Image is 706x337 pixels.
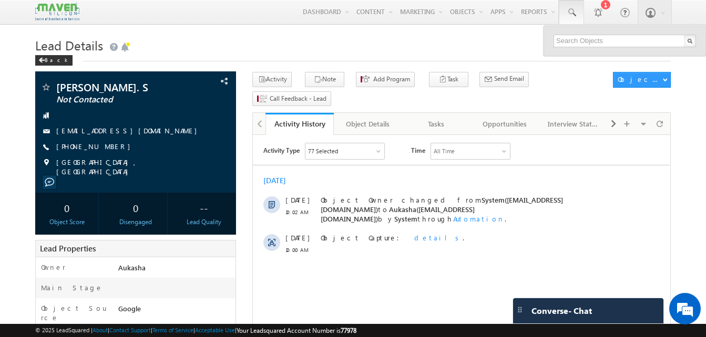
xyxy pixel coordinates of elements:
[175,217,233,227] div: Lead Quality
[35,55,73,66] div: Back
[53,8,131,24] div: Sales Activity,Program,Email Bounced,Email Link Clicked,Email Marked Spam & 72 more..
[33,72,64,82] span: 10:02 AM
[118,263,146,272] span: Aukasha
[305,72,344,87] button: Note
[41,283,103,292] label: Main Stage
[35,37,103,54] span: Lead Details
[33,110,64,120] span: 10:00 AM
[56,82,180,92] span: [PERSON_NAME]. S
[152,327,193,333] a: Terms of Service
[252,91,331,107] button: Call Feedback - Lead
[68,60,310,88] span: Object Owner changed from to by through .
[479,72,529,87] button: Send Email
[237,327,356,334] span: Your Leadsquared Account Number is
[161,98,210,107] span: details
[18,55,44,69] img: d_60004797649_company_0_60004797649
[334,113,402,135] a: Object Details
[40,243,96,254] span: Lead Properties
[252,72,292,87] button: Activity
[35,3,79,21] img: Custom Logo
[33,98,56,108] span: [DATE]
[68,98,373,108] div: .
[109,327,151,333] a: Contact Support
[539,113,608,135] a: Interview Status
[35,55,78,64] a: Back
[107,198,165,217] div: 0
[56,126,202,135] a: [EMAIL_ADDRESS][DOMAIN_NAME]
[141,79,165,88] span: System
[41,303,108,322] label: Object Source
[516,306,524,314] img: carter-drag
[107,217,165,227] div: Disengaged
[411,118,462,130] div: Tasks
[471,113,539,135] a: Opportunities
[56,94,180,105] span: Not Contacted
[56,142,136,152] span: [PHONE_NUMBER]
[116,303,236,318] div: Google
[265,113,334,135] a: Activity History
[11,41,45,50] div: [DATE]
[14,97,192,253] textarea: Type your message and hit 'Enter'
[41,262,66,272] label: Owner
[531,306,592,315] span: Converse - Chat
[93,327,108,333] a: About
[613,72,671,88] button: Object Actions
[56,157,218,176] span: [GEOGRAPHIC_DATA], [GEOGRAPHIC_DATA]
[618,75,662,84] div: Object Actions
[273,119,326,129] div: Activity History
[68,60,310,79] span: System([EMAIL_ADDRESS][DOMAIN_NAME])
[195,327,235,333] a: Acceptable Use
[35,325,356,335] span: © 2025 LeadSquared | | | | |
[342,118,393,130] div: Object Details
[548,118,598,130] div: Interview Status
[33,60,56,70] span: [DATE]
[494,74,524,83] span: Send Email
[55,12,85,21] div: 77 Selected
[11,8,47,24] span: Activity Type
[479,118,530,130] div: Opportunities
[356,72,415,87] button: Add Program
[175,198,233,217] div: --
[373,75,410,84] span: Add Program
[38,217,96,227] div: Object Score
[200,79,252,88] span: Automation
[270,94,326,103] span: Call Feedback - Lead
[68,70,222,88] span: Aukasha([EMAIL_ADDRESS][DOMAIN_NAME])
[143,262,191,276] em: Start Chat
[554,35,696,47] input: Search Objects
[158,8,172,24] span: Time
[172,5,198,30] div: Minimize live chat window
[181,12,202,21] div: All Time
[429,72,468,87] button: Task
[55,55,177,69] div: Chat with us now
[403,113,471,135] a: Tasks
[341,327,356,334] span: 77978
[38,198,96,217] div: 0
[68,98,153,107] span: Object Capture:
